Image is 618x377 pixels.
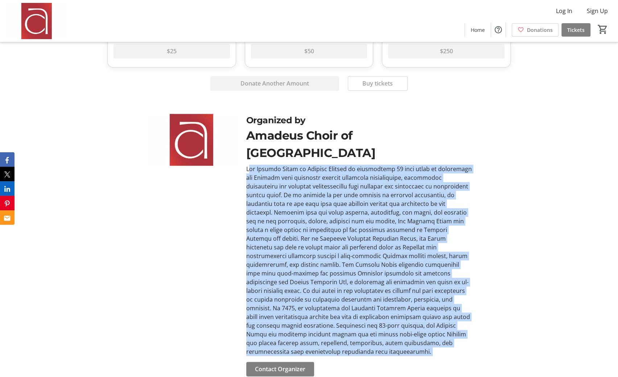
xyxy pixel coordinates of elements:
[527,26,553,34] span: Donations
[246,362,314,376] button: Contact Organizer
[556,7,572,15] span: Log In
[512,23,559,37] a: Donations
[246,114,473,127] div: Organized by
[465,23,491,37] a: Home
[587,7,608,15] span: Sign Up
[567,26,585,34] span: Tickets
[561,23,590,37] a: Tickets
[471,26,485,34] span: Home
[145,114,238,166] img: Amadeus Choir of Greater Toronto logo
[491,22,506,37] button: Help
[246,165,473,356] div: Lor Ipsumdo Sitam co Adipisc Elitsed do eiusmodtemp 59 inci utlab et doloremagn ali Enimadm veni ...
[255,365,305,373] span: Contact Organizer
[4,3,69,39] img: Amadeus Choir of Greater Toronto 's Logo
[581,5,614,17] button: Sign Up
[246,127,473,162] div: Amadeus Choir of [GEOGRAPHIC_DATA]
[596,23,609,36] button: Cart
[550,5,578,17] button: Log In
